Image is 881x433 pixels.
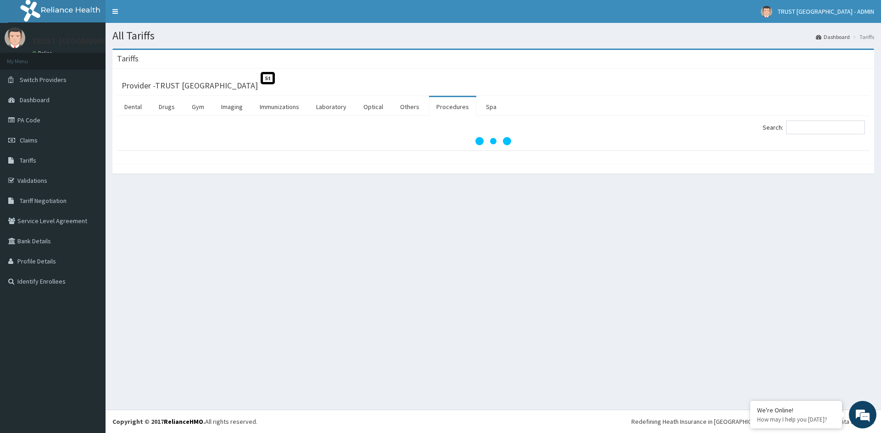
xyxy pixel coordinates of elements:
a: Online [32,50,54,56]
p: TRUST [GEOGRAPHIC_DATA] - ADMIN [32,37,163,45]
span: Tariff Negotiation [20,197,67,205]
span: Dashboard [20,96,50,104]
a: Dashboard [816,33,850,41]
span: TRUST [GEOGRAPHIC_DATA] - ADMIN [778,7,874,16]
span: St [261,72,275,84]
h3: Tariffs [117,55,139,63]
a: Optical [356,97,390,116]
a: Imaging [214,97,250,116]
a: Procedures [429,97,476,116]
div: We're Online! [757,406,835,414]
footer: All rights reserved. [106,410,881,433]
span: Claims [20,136,38,144]
span: Switch Providers [20,76,67,84]
a: Immunizations [252,97,307,116]
img: User Image [5,27,25,48]
input: Search: [786,121,865,134]
img: User Image [761,6,772,17]
h1: All Tariffs [112,30,874,42]
a: Gym [184,97,212,116]
a: Dental [117,97,149,116]
a: Drugs [151,97,182,116]
a: Spa [479,97,504,116]
li: Tariffs [851,33,874,41]
strong: Copyright © 2017 . [112,417,205,426]
p: How may I help you today? [757,416,835,423]
div: Redefining Heath Insurance in [GEOGRAPHIC_DATA] using Telemedicine and Data Science! [631,417,874,426]
svg: audio-loading [475,123,512,159]
a: Laboratory [309,97,354,116]
label: Search: [763,121,865,134]
h3: Provider - TRUST [GEOGRAPHIC_DATA] [122,82,258,90]
a: Others [393,97,427,116]
span: Tariffs [20,156,36,164]
a: RelianceHMO [164,417,203,426]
